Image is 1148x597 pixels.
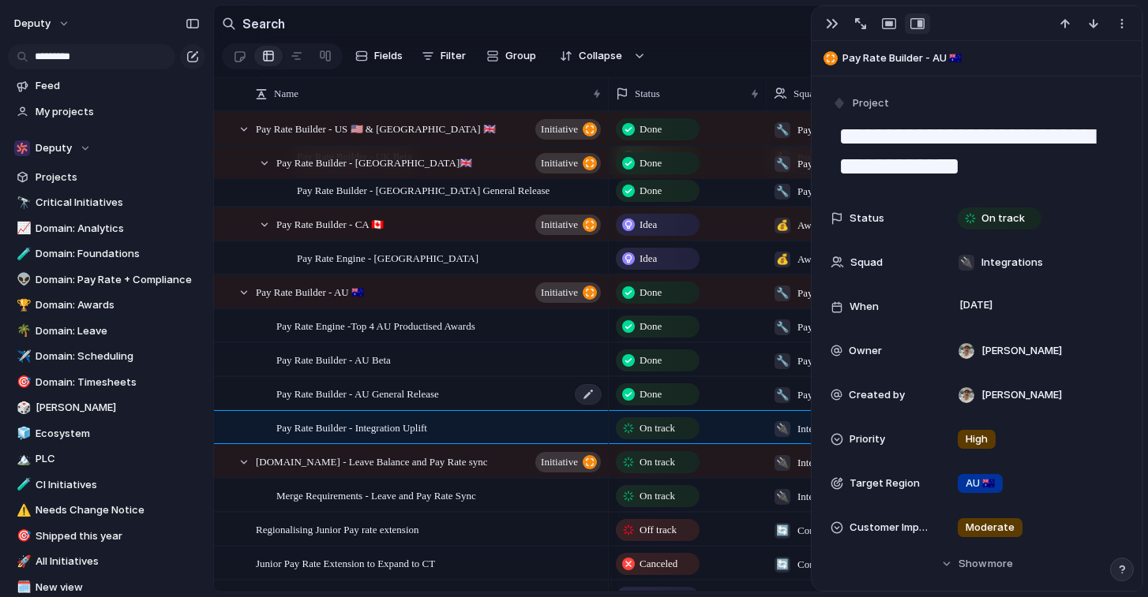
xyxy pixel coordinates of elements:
span: Pay Rate Engine [797,285,866,301]
span: Continuous Improvement [797,523,902,539]
span: Domain: Foundations [36,246,200,262]
span: Integrations [981,255,1043,271]
div: 👽 [17,271,28,289]
button: initiative [535,452,601,472]
span: Done [640,386,662,402]
span: Done [640,155,662,171]
span: initiative [541,451,578,473]
div: 📈Domain: Analytics [8,217,205,241]
span: PLC [36,451,200,467]
a: 🧪Domain: Foundations [8,242,205,266]
button: 🌴 [14,323,30,339]
div: 🏆 [17,297,28,315]
span: Pay Rate Engine - [GEOGRAPHIC_DATA] [297,248,478,267]
span: Status [635,86,660,102]
span: Pay Rate Builder - AU 🇦🇺 [256,282,364,300]
h2: Search [242,14,285,33]
span: Pay Rate Builder - [GEOGRAPHIC_DATA]🇬🇧 [276,153,472,171]
span: Status [850,211,884,226]
span: Pay Rate Builder - Integration Uplift [276,418,427,436]
span: Done [640,121,662,137]
div: 🎲 [17,399,28,417]
span: CI Initiatives [36,477,200,493]
span: more [988,556,1013,572]
button: Pay Rate Builder - AU 🇦🇺 [819,46,1135,71]
span: Pay Rate Engine [797,122,866,138]
div: 🏔️PLC [8,447,205,471]
div: 🔭 [17,194,28,212]
span: [PERSON_NAME] [981,387,1062,403]
span: On track [640,488,675,504]
div: 🏆Domain: Awards [8,293,205,317]
button: 🗓️ [14,580,30,595]
span: Integrations [797,489,846,505]
div: 🚀 [17,553,28,571]
a: Feed [8,74,205,98]
button: 📈 [14,221,30,237]
span: Filter [441,48,466,64]
button: Filter [415,43,472,69]
span: [PERSON_NAME] [36,400,200,416]
span: Continuous Improvement [797,557,902,573]
button: deputy [7,11,78,36]
div: 🔧 [775,156,790,172]
span: Pay Rate Engine [797,387,866,403]
span: Name [274,86,298,102]
span: Domain: Awards [36,297,200,313]
span: initiative [541,118,578,140]
span: On track [640,420,675,436]
button: 🧪 [14,246,30,262]
span: Owner [849,343,882,359]
div: 🎲[PERSON_NAME] [8,396,205,420]
span: Off track [640,522,677,538]
span: Pay Rate Builder - AU General Release [276,384,439,402]
span: Collapse [579,48,622,64]
span: On track [981,211,1025,226]
span: Pay Rate Engine [797,319,866,335]
a: 🎯Domain: Timesheets [8,371,205,394]
span: Integrations [797,455,846,471]
span: Integrations [797,421,846,437]
span: Awards [797,252,828,267]
span: Canceled [640,556,677,572]
div: 🔌 [775,421,790,437]
span: Idea [640,217,657,233]
div: 🔧 [775,387,790,403]
button: initiative [535,215,601,235]
button: 🔭 [14,195,30,211]
div: 🔌 [959,255,974,271]
div: ✈️ [17,348,28,366]
span: Moderate [966,520,1015,535]
span: When [850,299,879,315]
div: 🔧 [775,319,790,335]
a: ✈️Domain: Scheduling [8,345,205,368]
span: Regionalising Junior Pay rate extension [256,520,419,538]
a: 👽Domain: Pay Rate + Compliance [8,268,205,292]
span: initiative [541,282,578,304]
div: 🌴Domain: Leave [8,319,205,343]
button: 🧪 [14,477,30,493]
span: Fields [374,48,403,64]
span: Domain: Timesheets [36,375,200,390]
a: My projects [8,100,205,124]
span: New view [36,580,200,595]
span: Needs Change Notice [36,502,200,518]
span: [DATE] [955,296,997,315]
span: On track [640,454,675,470]
button: ✈️ [14,349,30,364]
a: 🔭Critical Initiatives [8,191,205,215]
a: 🎯Shipped this year [8,524,205,548]
a: ⚠️Needs Change Notice [8,498,205,522]
a: 🚀All Initiatives [8,550,205,573]
div: 🔧 [775,122,790,138]
button: 🏆 [14,297,30,313]
span: Idea [640,251,657,267]
button: 🎯 [14,528,30,544]
span: Pay Rate Engine [797,353,866,369]
a: 🧪CI Initiatives [8,473,205,497]
span: Domain: Analytics [36,221,200,237]
a: Projects [8,166,205,189]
